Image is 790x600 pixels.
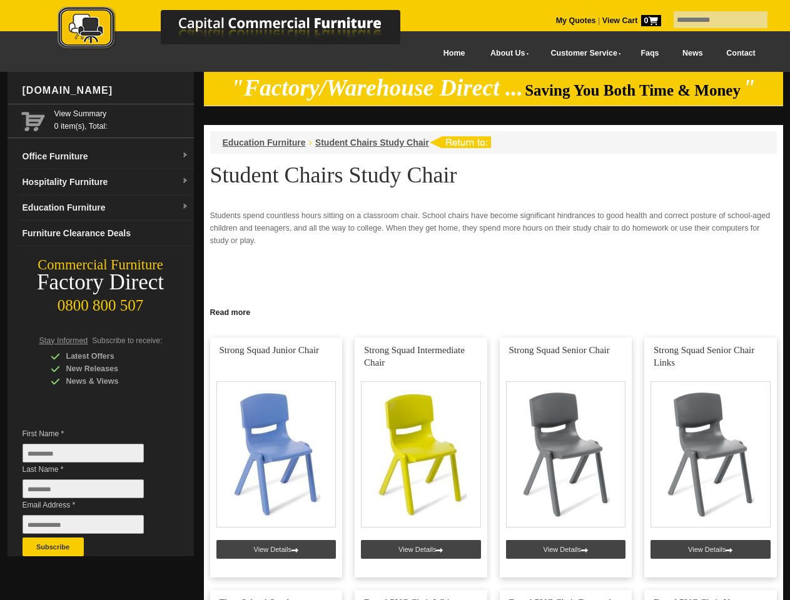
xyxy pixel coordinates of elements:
p: Students spend countless hours sitting on a classroom chair. School chairs have become significan... [210,209,777,247]
div: News & Views [51,375,170,387]
a: View Cart0 [600,16,661,25]
a: Capital Commercial Furniture Logo [23,6,461,56]
div: Latest Offers [51,350,170,362]
a: Hospitality Furnituredropdown [18,169,194,195]
span: First Name * [23,427,163,440]
input: Email Address * [23,515,144,534]
div: [DOMAIN_NAME] [18,72,194,109]
a: Office Furnituredropdown [18,144,194,169]
input: First Name * [23,444,144,462]
li: › [309,136,312,149]
a: Education Furnituredropdown [18,195,194,221]
a: My Quotes [556,16,596,25]
a: Faqs [629,39,671,67]
div: Factory Direct [8,274,194,291]
span: 0 item(s), Total: [54,107,189,131]
em: "Factory/Warehouse Direct ... [231,75,523,101]
span: Email Address * [23,499,163,511]
a: Customer Service [537,39,629,67]
span: Saving You Both Time & Money [525,82,741,99]
h1: Student Chairs Study Chair [210,163,777,187]
a: Education Furniture [223,137,306,147]
span: Last Name * [23,463,163,476]
img: dropdown [181,203,189,211]
div: 0800 800 507 [8,291,194,314]
img: Capital Commercial Furniture Logo [23,6,461,52]
div: New Releases [51,362,170,375]
a: About Us [477,39,537,67]
a: View Summary [54,107,189,120]
img: dropdown [181,152,189,159]
strong: View Cart [602,16,661,25]
button: Subscribe [23,537,84,556]
span: Stay Informed [39,336,88,345]
a: Contact [714,39,767,67]
span: 0 [641,15,661,26]
a: Furniture Clearance Deals [18,221,194,246]
input: Last Name * [23,479,144,498]
div: Commercial Furniture [8,256,194,274]
span: Subscribe to receive: [92,336,162,345]
a: News [671,39,714,67]
img: return to [429,136,491,148]
a: Click to read more [204,303,783,319]
img: dropdown [181,177,189,185]
em: " [742,75,756,101]
a: Student Chairs Study Chair [315,137,429,147]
